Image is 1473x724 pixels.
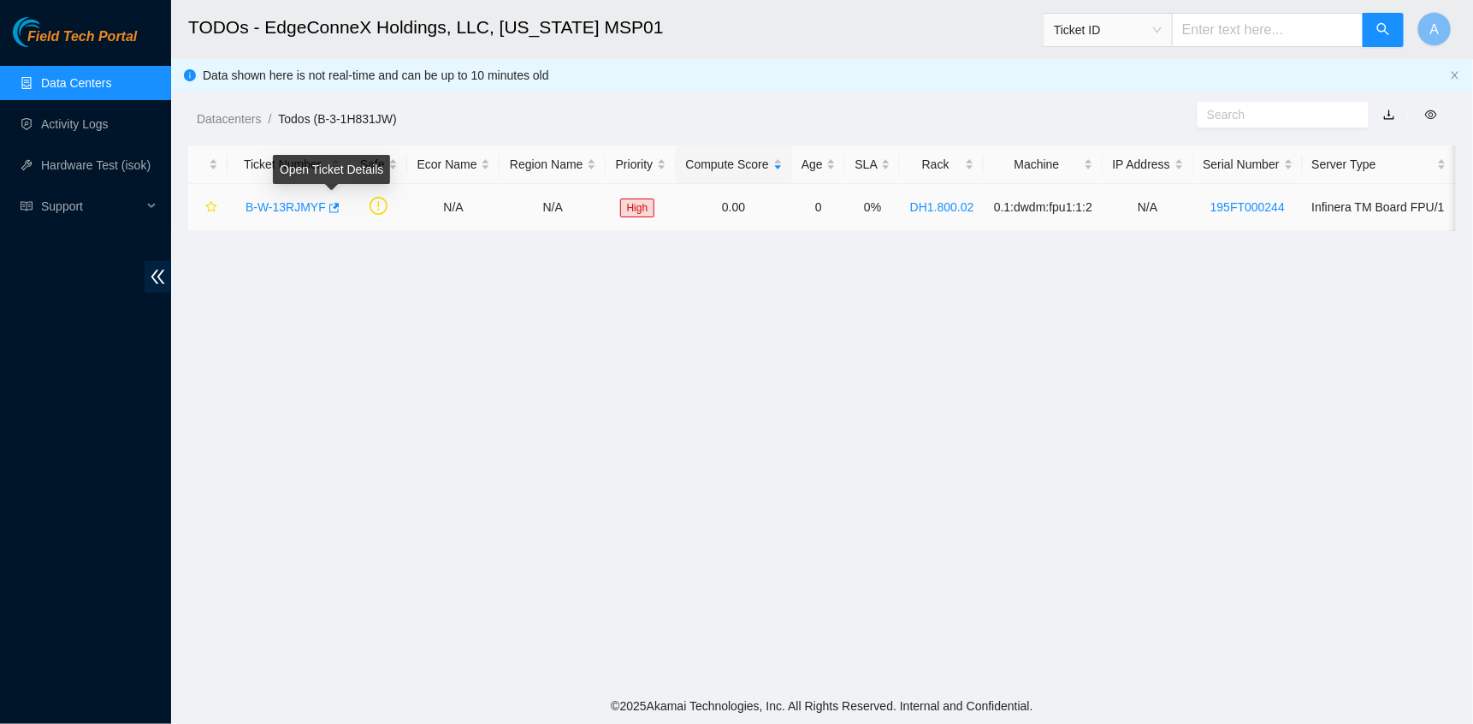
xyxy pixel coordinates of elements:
[27,29,137,45] span: Field Tech Portal
[145,261,171,293] span: double-left
[1054,17,1162,43] span: Ticket ID
[41,76,111,90] a: Data Centers
[197,112,261,126] a: Datacenters
[198,193,218,221] button: star
[13,17,86,47] img: Akamai Technologies
[1430,19,1440,40] span: A
[41,117,109,131] a: Activity Logs
[500,184,606,231] td: N/A
[171,688,1473,724] footer: © 2025 Akamai Technologies, Inc. All Rights Reserved. Internal and Confidential.
[984,184,1103,231] td: 0.1:dwdm:fpu1:1:2
[1450,70,1460,81] button: close
[1450,70,1460,80] span: close
[268,112,271,126] span: /
[370,197,387,215] span: exclamation-circle
[1417,12,1452,46] button: A
[1103,184,1193,231] td: N/A
[407,184,500,231] td: N/A
[13,31,137,53] a: Akamai TechnologiesField Tech Portal
[1370,101,1408,128] button: download
[1207,105,1346,124] input: Search
[1172,13,1364,47] input: Enter text here...
[41,189,142,223] span: Support
[1210,200,1285,214] a: 195FT000244
[41,158,151,172] a: Hardware Test (isok)
[1376,22,1390,39] span: search
[273,155,390,184] div: Open Ticket Details
[910,200,974,214] a: DH1.800.02
[1383,108,1395,122] a: download
[676,184,792,231] td: 0.00
[792,184,846,231] td: 0
[278,112,397,126] a: Todos (B-3-1H831JW)
[1363,13,1404,47] button: search
[21,200,33,212] span: read
[1425,109,1437,121] span: eye
[1303,184,1457,231] td: Infinera TM Board FPU/1
[845,184,900,231] td: 0%
[205,201,217,215] span: star
[620,199,655,217] span: High
[245,200,326,214] a: B-W-13RJMYF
